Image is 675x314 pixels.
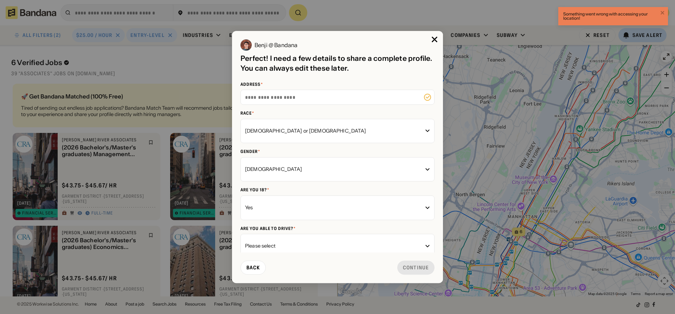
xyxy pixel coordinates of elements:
[240,82,435,87] div: Address
[245,201,422,214] div: Yes
[240,53,435,73] div: Perfect! I need a few details to share a complete profile. You can always edit these later.
[246,265,260,270] div: Back
[255,42,297,48] div: Benji @ Bandana
[660,10,665,17] button: close
[240,110,435,116] div: Race
[240,187,435,193] div: Are you 18?
[240,149,435,154] div: Gender
[240,226,435,231] div: Are you able to drive?
[240,39,252,51] img: Benji @ Bandana
[563,12,658,20] div: Something went wrong with accessing your location!
[245,125,422,137] div: [DEMOGRAPHIC_DATA] or [DEMOGRAPHIC_DATA]
[245,163,422,176] div: [DEMOGRAPHIC_DATA]
[245,240,422,252] div: Please select
[403,265,429,270] div: Continue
